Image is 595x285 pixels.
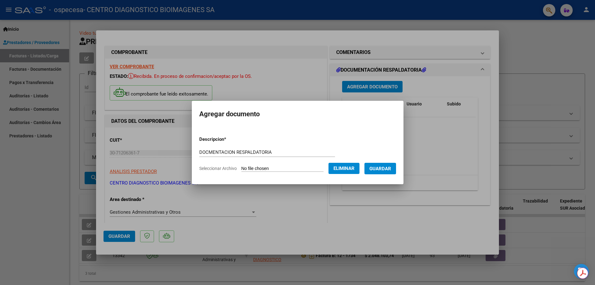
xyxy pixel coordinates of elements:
[574,264,589,279] div: Open Intercom Messenger
[199,166,237,171] span: Seleccionar Archivo
[333,166,355,171] span: Eliminar
[364,163,396,174] button: Guardar
[328,163,359,174] button: Eliminar
[369,166,391,171] span: Guardar
[199,108,396,120] h2: Agregar documento
[199,136,258,143] p: Descripcion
